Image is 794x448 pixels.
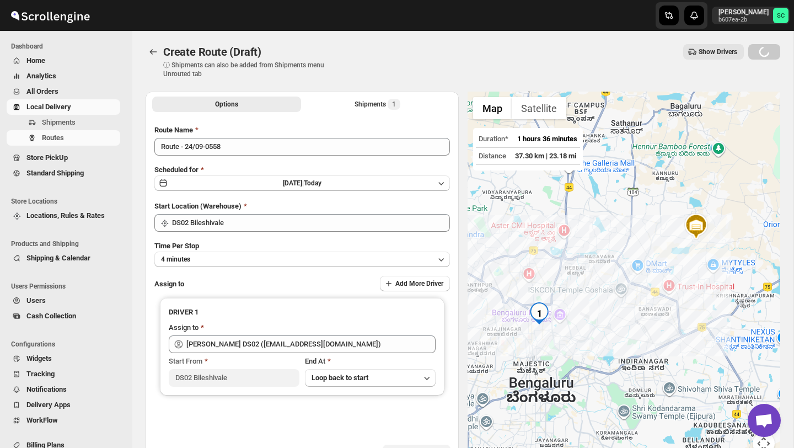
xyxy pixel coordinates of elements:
div: Assign to [169,322,198,333]
span: Products and Shipping [11,239,125,248]
button: Routes [7,130,120,146]
span: Standard Shipping [26,169,84,177]
span: WorkFlow [26,416,58,424]
span: Delivery Apps [26,401,71,409]
button: Shipments [7,115,120,130]
div: End At [305,356,436,367]
button: Show satellite imagery [512,97,566,119]
text: SC [777,12,785,19]
input: Eg: Bengaluru Route [154,138,450,156]
p: b607ea-2b [718,17,769,23]
span: Shipping & Calendar [26,254,90,262]
span: Dashboard [11,42,125,51]
span: Widgets [26,354,52,362]
span: Users Permissions [11,282,125,291]
button: Delivery Apps [7,397,120,413]
span: Distance [479,152,506,160]
button: User menu [712,7,790,24]
span: Start Location (Warehouse) [154,202,242,210]
button: Add More Driver [380,276,450,291]
button: Tracking [7,366,120,382]
span: Time Per Stop [154,242,199,250]
span: Add More Driver [395,279,443,288]
span: 37.30 km | 23.18 mi [515,152,576,160]
span: Start From [169,357,202,365]
span: Locations, Rules & Rates [26,211,105,220]
button: Show Drivers [683,44,744,60]
span: Store Locations [11,197,125,206]
span: Today [304,179,321,187]
button: Loop back to start [305,369,436,387]
span: Analytics [26,72,56,80]
button: Widgets [7,351,120,366]
button: Notifications [7,382,120,397]
span: Options [215,100,238,109]
button: Analytics [7,68,120,84]
span: Store PickUp [26,153,68,162]
span: Duration* [479,135,508,143]
button: All Orders [7,84,120,99]
span: Users [26,296,46,305]
span: All Orders [26,87,58,95]
div: 1 [528,302,550,324]
div: Open chat [748,404,781,437]
span: Tracking [26,370,55,378]
input: Search assignee [186,335,436,353]
span: Cash Collection [26,312,76,320]
p: [PERSON_NAME] [718,8,769,17]
button: 4 minutes [154,252,450,267]
span: 1 [392,100,396,109]
span: Notifications [26,385,67,393]
span: Assign to [154,280,184,288]
span: Routes [42,134,64,142]
span: Configurations [11,340,125,349]
span: Route Name [154,126,193,134]
button: Cash Collection [7,308,120,324]
span: Create Route (Draft) [163,45,261,58]
span: 4 minutes [161,255,190,264]
button: Shipping & Calendar [7,250,120,266]
div: All Route Options [146,116,459,445]
h3: DRIVER 1 [169,307,436,318]
button: Show street map [473,97,512,119]
div: Shipments [355,99,400,110]
img: ScrollEngine [9,2,92,29]
button: Selected Shipments [303,97,452,112]
span: Scheduled for [154,166,198,174]
span: [DATE] | [283,179,304,187]
button: Locations, Rules & Rates [7,208,120,223]
button: Home [7,53,120,68]
span: Home [26,56,45,65]
p: ⓘ Shipments can also be added from Shipments menu Unrouted tab [163,61,337,78]
span: Shipments [42,118,76,126]
span: Local Delivery [26,103,71,111]
button: [DATE]|Today [154,175,450,191]
button: Users [7,293,120,308]
button: All Route Options [152,97,301,112]
span: Show Drivers [699,47,737,56]
span: 1 hours 36 minutes [517,135,577,143]
button: WorkFlow [7,413,120,428]
span: Loop back to start [312,374,368,382]
span: Sanjay chetri [773,8,788,23]
input: Search location [172,214,450,232]
button: Routes [146,44,161,60]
